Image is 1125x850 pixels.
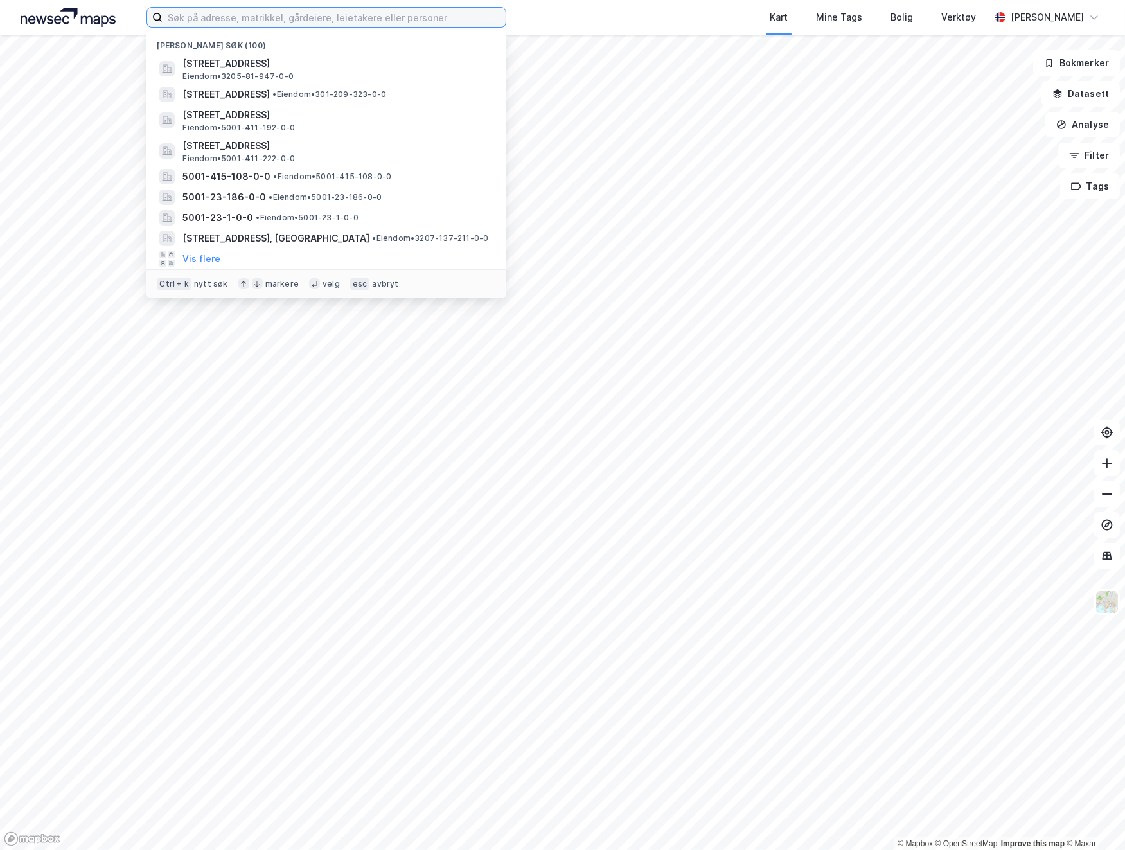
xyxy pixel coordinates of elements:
[194,279,228,289] div: nytt søk
[182,138,491,154] span: [STREET_ADDRESS]
[1058,143,1120,168] button: Filter
[182,71,294,82] span: Eiendom • 3205-81-947-0-0
[1061,788,1125,850] iframe: Chat Widget
[182,190,266,205] span: 5001-23-186-0-0
[256,213,260,222] span: •
[272,89,386,100] span: Eiendom • 301-209-323-0-0
[182,87,270,102] span: [STREET_ADDRESS]
[269,192,272,202] span: •
[372,233,376,243] span: •
[182,210,253,226] span: 5001-23-1-0-0
[770,10,788,25] div: Kart
[372,279,398,289] div: avbryt
[1061,788,1125,850] div: Kontrollprogram for chat
[21,8,116,27] img: logo.a4113a55bc3d86da70a041830d287a7e.svg
[935,839,998,848] a: OpenStreetMap
[816,10,862,25] div: Mine Tags
[265,279,299,289] div: markere
[157,278,191,290] div: Ctrl + k
[1033,50,1120,76] button: Bokmerker
[269,192,382,202] span: Eiendom • 5001-23-186-0-0
[182,231,369,246] span: [STREET_ADDRESS], [GEOGRAPHIC_DATA]
[372,233,488,243] span: Eiendom • 3207-137-211-0-0
[182,251,220,267] button: Vis flere
[890,10,913,25] div: Bolig
[182,154,295,164] span: Eiendom • 5001-411-222-0-0
[323,279,340,289] div: velg
[273,172,391,182] span: Eiendom • 5001-415-108-0-0
[146,30,506,53] div: [PERSON_NAME] søk (100)
[272,89,276,99] span: •
[350,278,370,290] div: esc
[182,107,491,123] span: [STREET_ADDRESS]
[1001,839,1065,848] a: Improve this map
[898,839,933,848] a: Mapbox
[182,123,295,133] span: Eiendom • 5001-411-192-0-0
[273,172,277,181] span: •
[182,169,270,184] span: 5001-415-108-0-0
[1060,173,1120,199] button: Tags
[1095,590,1119,614] img: Z
[941,10,976,25] div: Verktøy
[163,8,506,27] input: Søk på adresse, matrikkel, gårdeiere, leietakere eller personer
[1041,81,1120,107] button: Datasett
[4,831,60,846] a: Mapbox homepage
[1045,112,1120,137] button: Analyse
[256,213,358,223] span: Eiendom • 5001-23-1-0-0
[182,56,491,71] span: [STREET_ADDRESS]
[1011,10,1084,25] div: [PERSON_NAME]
